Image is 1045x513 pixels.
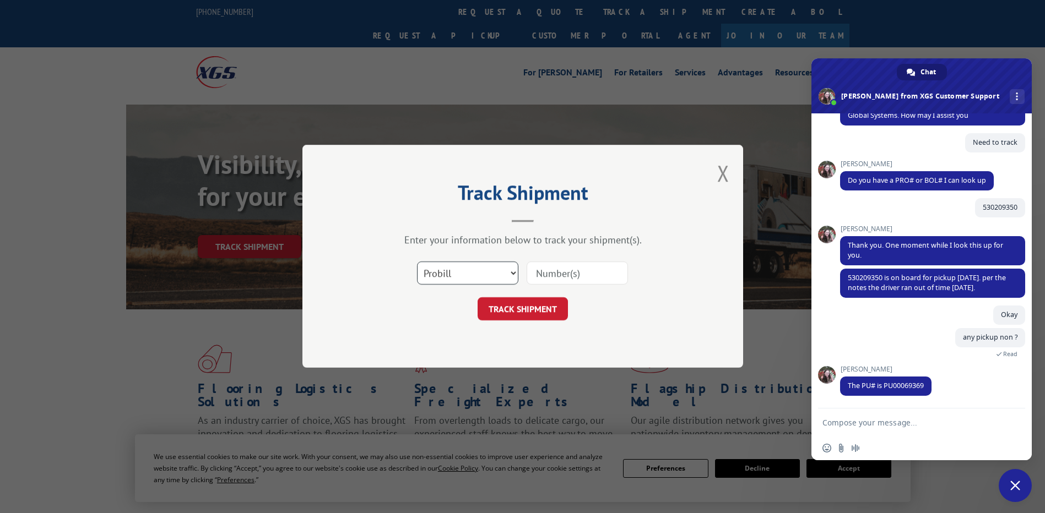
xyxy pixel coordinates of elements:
[963,332,1017,342] span: any pickup non ?
[1001,310,1017,319] span: Okay
[848,273,1006,292] span: 530209350 is on board for pickup [DATE]. per the notes the driver ran out of time [DATE].
[1010,89,1025,104] div: More channels
[983,203,1017,212] span: 530209350
[999,469,1032,502] div: Close chat
[848,381,924,390] span: The PU# is PU00069369
[837,444,846,452] span: Send a file
[848,176,986,185] span: Do you have a PRO# or BOL# I can look up
[851,444,860,452] span: Audio message
[840,160,994,168] span: [PERSON_NAME]
[822,418,997,428] textarea: Compose your message...
[478,298,568,321] button: TRACK SHIPMENT
[358,234,688,247] div: Enter your information below to track your shipment(s).
[921,64,936,80] span: Chat
[973,138,1017,147] span: Need to track
[848,241,1003,260] span: Thank you. One moment while I look this up for you.
[358,185,688,206] h2: Track Shipment
[717,159,729,188] button: Close modal
[840,365,932,373] span: [PERSON_NAME]
[840,225,1025,233] span: [PERSON_NAME]
[897,64,947,80] div: Chat
[822,444,831,452] span: Insert an emoji
[527,262,628,285] input: Number(s)
[1003,350,1017,358] span: Read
